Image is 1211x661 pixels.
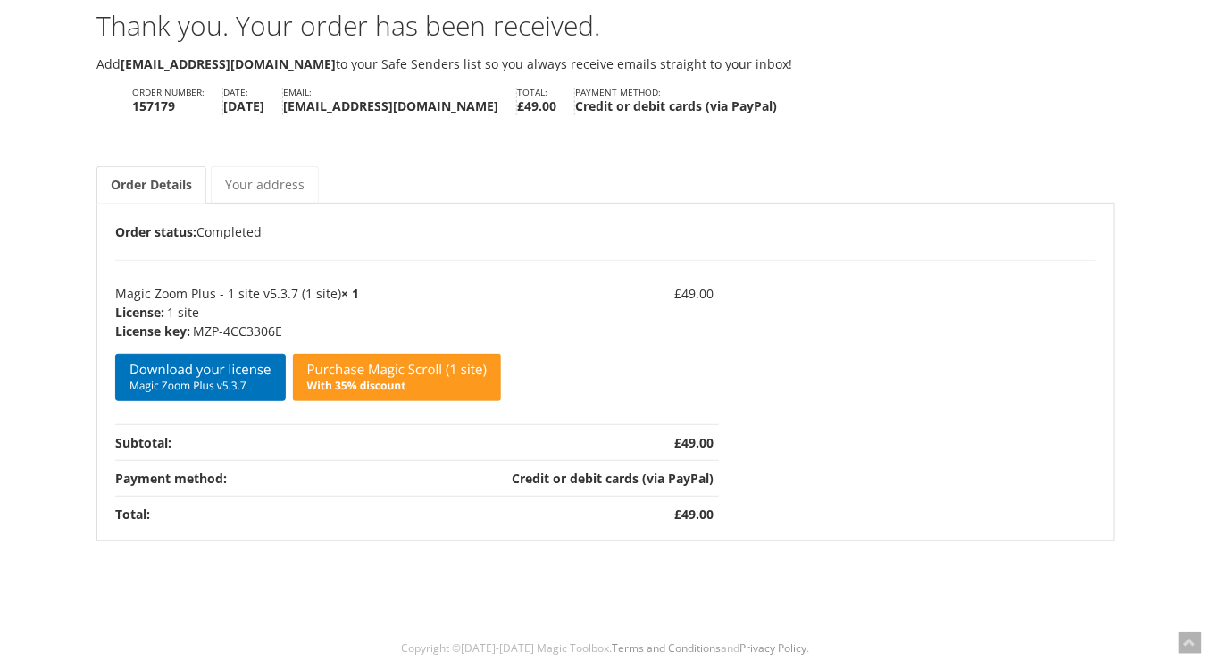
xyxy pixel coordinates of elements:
p: 1 site [115,303,501,322]
li: Email: [283,88,517,115]
b: [EMAIL_ADDRESS][DOMAIN_NAME] [121,55,336,72]
bdi: 49.00 [674,434,714,451]
strong: 157179 [132,96,205,115]
bdi: 49.00 [517,97,556,114]
li: Order number: [132,88,223,115]
strong: × 1 [341,285,359,302]
p: Add to your Safe Senders list so you always receive emails straight to your inbox! [96,54,1115,74]
strong: [EMAIL_ADDRESS][DOMAIN_NAME] [283,96,498,115]
strong: License: [115,303,164,322]
a: Your address [211,166,319,204]
bdi: 49.00 [674,506,714,523]
a: Purchase Magic Scroll (1 site)With 35% discount [293,354,501,401]
p: Completed [115,222,1096,242]
a: Privacy Policy [740,640,807,656]
span: £ [674,285,681,302]
p: MZP-4CC3306E [115,322,501,340]
a: Terms and Conditions [613,640,722,656]
li: Payment method: [575,88,795,115]
span: £ [674,434,681,451]
li: Total: [517,88,575,115]
p: Thank you. Your order has been received. [96,15,1115,36]
span: £ [517,97,524,114]
th: Total: [115,496,506,531]
li: Date: [223,88,283,115]
td: Magic Zoom Plus - 1 site v5.3.7 (1 site) [115,279,506,424]
strong: [DATE] [223,96,264,115]
strong: License key: [115,322,190,340]
b: Order status: [115,223,196,240]
td: Credit or debit cards (via PayPal) [506,460,719,496]
bdi: 49.00 [674,285,714,302]
span: £ [674,506,681,523]
a: Download your licenseMagic Zoom Plus v5.3.7 [115,354,286,401]
th: Subtotal: [115,424,506,460]
b: With 35% discount [307,378,406,393]
a: Order Details [96,166,206,204]
span: Magic Zoom Plus v5.3.7 [129,379,271,393]
th: Payment method: [115,460,506,496]
strong: Credit or debit cards (via PayPal) [575,96,777,115]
